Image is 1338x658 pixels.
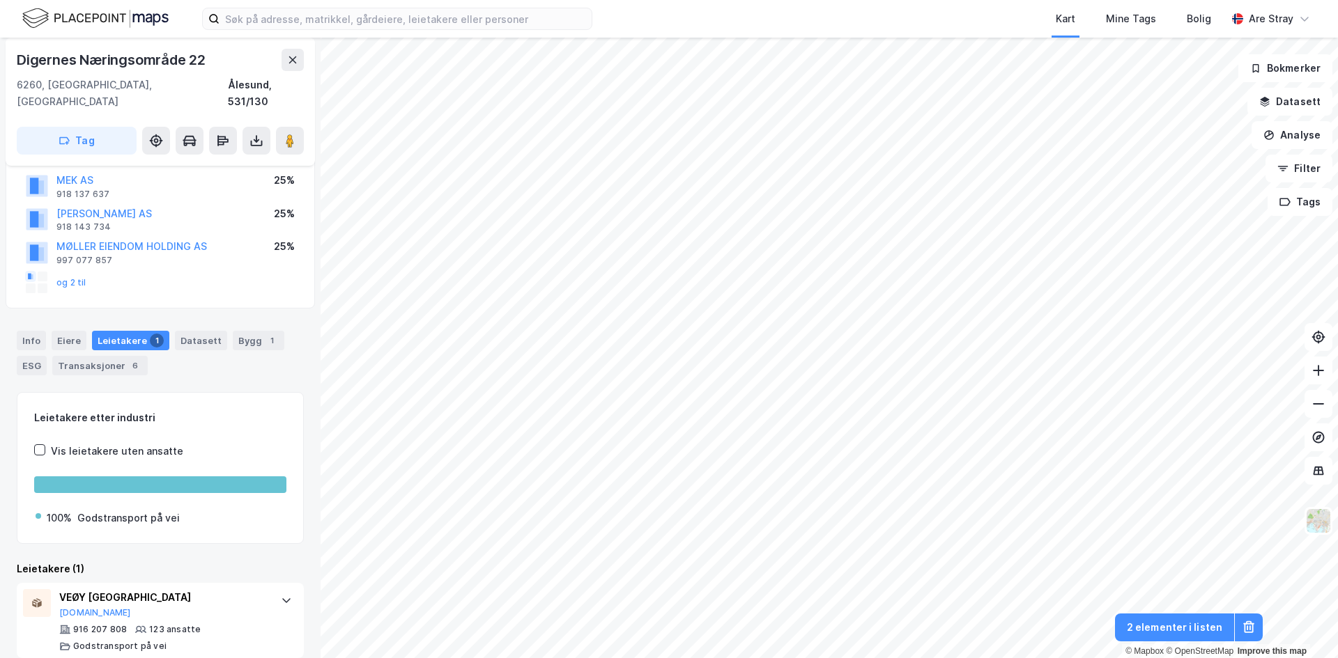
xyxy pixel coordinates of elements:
button: Tag [17,127,137,155]
img: logo.f888ab2527a4732fd821a326f86c7f29.svg [22,6,169,31]
div: 100% [47,510,72,526]
div: Info [17,331,46,350]
div: 918 143 734 [56,221,111,233]
a: Improve this map [1238,646,1307,656]
div: 123 ansatte [149,624,201,635]
div: 25% [274,205,295,222]
button: Analyse [1252,121,1332,149]
div: Ålesund, 531/130 [228,77,304,110]
div: 997 077 857 [56,255,112,266]
div: Godstransport på vei [77,510,180,526]
div: Leietakere etter industri [34,409,286,426]
div: 6 [128,359,142,373]
div: Are Stray [1249,10,1293,27]
div: 6260, [GEOGRAPHIC_DATA], [GEOGRAPHIC_DATA] [17,77,228,110]
div: VEØY [GEOGRAPHIC_DATA] [59,589,267,606]
div: Transaksjoner [52,356,148,375]
div: Godstransport på vei [73,641,167,652]
button: Filter [1266,155,1332,182]
input: Søk på adresse, matrikkel, gårdeiere, leietakere eller personer [220,8,592,29]
div: 1 [150,334,164,347]
div: Vis leietakere uten ansatte [51,443,183,460]
div: 25% [274,172,295,189]
div: 916 207 808 [73,624,127,635]
button: [DOMAIN_NAME] [59,607,131,618]
div: ESG [17,356,47,375]
a: Mapbox [1125,646,1164,656]
img: Z [1305,508,1332,534]
iframe: Chat Widget [1268,591,1338,658]
button: 2 elementer i listen [1115,613,1234,641]
div: Mine Tags [1106,10,1156,27]
div: 25% [274,238,295,255]
button: Tags [1268,188,1332,216]
div: 1 [265,334,279,347]
button: Bokmerker [1238,54,1332,82]
div: 918 137 637 [56,189,109,200]
button: Datasett [1247,88,1332,116]
div: Eiere [52,331,86,350]
div: Datasett [175,331,227,350]
div: Leietakere [92,331,169,350]
a: OpenStreetMap [1166,646,1233,656]
div: Leietakere (1) [17,561,304,577]
div: Bygg [233,331,284,350]
div: Kart [1056,10,1075,27]
div: Bolig [1187,10,1211,27]
div: Digernes Næringsområde 22 [17,49,208,71]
